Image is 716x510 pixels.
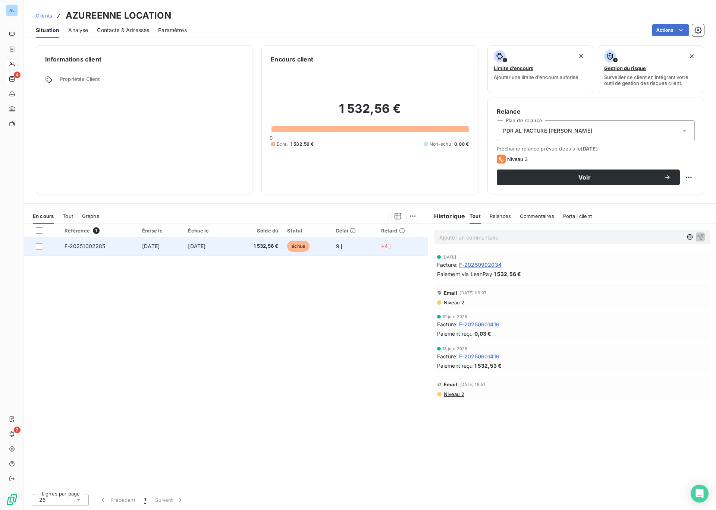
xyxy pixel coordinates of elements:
span: 0 [270,135,273,141]
span: échue [287,241,310,252]
span: [DATE] [188,243,205,249]
span: F-20250601416 [459,320,499,328]
span: PDR AL FACTURE [PERSON_NAME] [503,127,592,134]
span: [DATE] [442,255,456,259]
span: Paiement reçu [437,330,473,338]
div: Émise le [142,228,179,234]
span: Facture : [437,320,458,328]
button: Limite d’encoursAjouter une limite d’encours autorisé [487,45,594,93]
div: Statut [287,228,327,234]
button: Voir [497,170,680,185]
span: 1 [144,496,146,504]
span: Email [444,290,458,296]
span: [DATE] 19:51 [459,382,485,387]
span: 1 532,56 € [291,141,314,148]
span: Prochaine relance prévue depuis le [497,146,695,152]
button: Gestion du risqueSurveiller ce client en intégrant votre outil de gestion des risques client. [598,45,704,93]
button: Précédent [95,492,140,508]
span: F-20250902034 [459,261,502,269]
div: Solde dû [235,228,278,234]
span: En cours [33,213,54,219]
span: Facture : [437,352,458,360]
span: Voir [506,174,663,180]
span: Échu [277,141,288,148]
span: Tout [63,213,73,219]
span: [DATE] 09:07 [459,291,486,295]
h3: AZUREENNE LOCATION [66,9,171,22]
span: Clients [36,13,52,19]
span: Email [444,381,458,387]
div: Échue le [188,228,226,234]
span: F-20250601416 [459,352,499,360]
span: Situation [36,26,59,34]
span: Propriétés Client [60,76,243,86]
span: Tout [470,213,481,219]
span: 25 [39,496,45,504]
div: Retard [381,228,423,234]
span: 1 532,56 € [494,270,521,278]
span: Ajouter une limite d’encours autorisé [494,74,578,80]
span: [DATE] [142,243,160,249]
span: Paramètres [158,26,187,34]
h6: Relance [497,107,695,116]
span: [DATE] [581,146,598,152]
span: 1 [93,227,100,234]
span: Non-échu [430,141,451,148]
button: Suivant [151,492,188,508]
button: Actions [652,24,689,36]
span: Gestion du risque [604,65,646,71]
span: Limite d’encours [494,65,533,71]
a: Clients [36,12,52,19]
span: Facture : [437,261,458,269]
span: +4 j [381,243,391,249]
h6: Informations client [45,55,243,64]
span: Graphe [82,213,100,219]
div: Référence [65,227,134,234]
h6: Historique [428,212,465,221]
div: AL [6,4,18,16]
span: 0,03 € [474,330,492,338]
span: Niveau 3 [507,156,528,162]
span: 18 juin 2025 [442,346,468,351]
span: 4 [14,72,21,78]
div: Délai [336,228,372,234]
span: 2 [14,427,21,433]
span: 0,00 € [454,141,469,148]
span: Paiement via LeanPay [437,270,492,278]
span: 1 532,53 € [474,362,502,370]
h6: Encours client [271,55,313,64]
span: 9 j [336,243,342,249]
h2: 1 532,56 € [271,101,469,124]
span: 19 juin 2025 [442,314,468,319]
span: Surveiller ce client en intégrant votre outil de gestion des risques client. [604,74,698,86]
span: 1 532,56 € [235,243,278,250]
span: Paiement reçu [437,362,473,370]
span: F-20251002285 [65,243,106,249]
span: Analyse [68,26,88,34]
img: Logo LeanPay [6,494,18,506]
button: 1 [140,492,151,508]
div: Open Intercom Messenger [691,485,709,503]
span: Commentaires [520,213,554,219]
span: Niveau 2 [443,391,464,397]
span: Niveau 2 [443,300,464,305]
span: Portail client [563,213,592,219]
span: Relances [490,213,511,219]
span: Contacts & Adresses [97,26,149,34]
